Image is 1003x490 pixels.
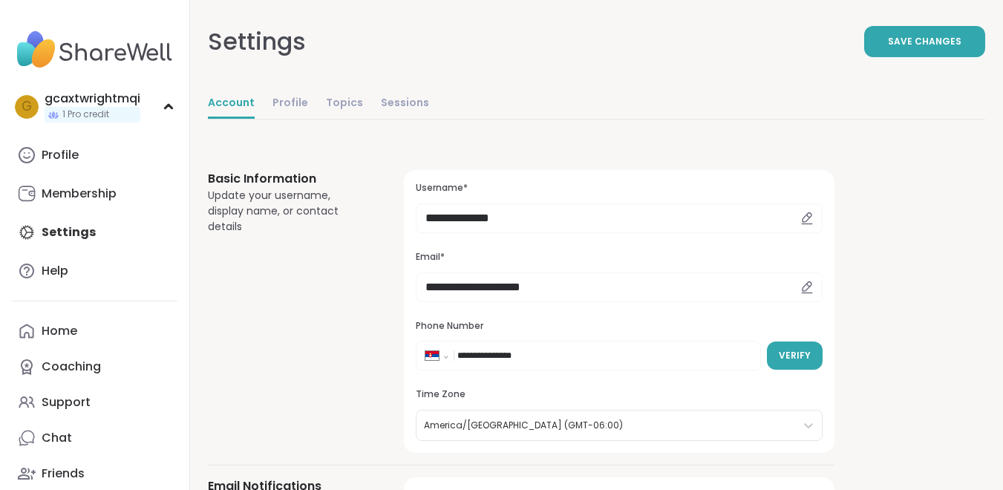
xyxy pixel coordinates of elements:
a: Support [12,385,177,420]
a: Help [12,253,177,289]
div: Membership [42,186,117,202]
a: Account [208,89,255,119]
div: gcaxtwrightmqi [45,91,140,107]
h3: Basic Information [208,170,368,188]
span: Verify [779,349,811,362]
h3: Username* [416,182,823,195]
a: Chat [12,420,177,456]
button: Verify [767,342,823,370]
a: Home [12,313,177,349]
div: Home [42,323,77,339]
span: g [22,97,32,117]
a: Profile [12,137,177,173]
div: Support [42,394,91,411]
a: Membership [12,176,177,212]
div: Settings [208,24,306,59]
div: Friends [42,465,85,482]
a: Sessions [381,89,429,119]
div: Profile [42,147,79,163]
a: Topics [326,89,363,119]
button: Save Changes [864,26,985,57]
span: Save Changes [888,35,961,48]
div: Help [42,263,68,279]
h3: Email* [416,251,823,264]
a: Profile [272,89,308,119]
span: 1 Pro credit [62,108,109,121]
img: ShareWell Nav Logo [12,24,177,76]
div: Update your username, display name, or contact details [208,188,368,235]
a: Coaching [12,349,177,385]
h3: Time Zone [416,388,823,401]
h3: Phone Number [416,320,823,333]
div: Coaching [42,359,101,375]
div: Chat [42,430,72,446]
